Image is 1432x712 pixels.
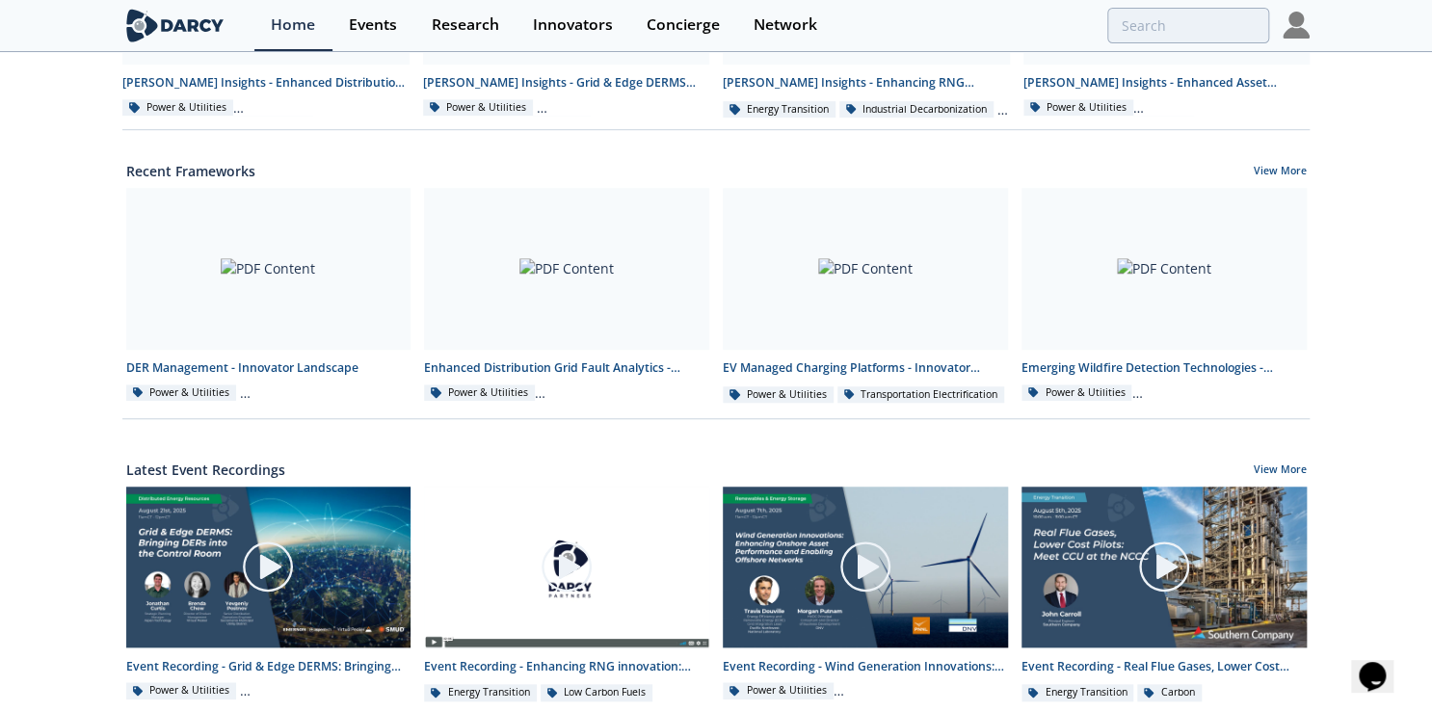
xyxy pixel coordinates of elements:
[723,74,1010,92] div: [PERSON_NAME] Insights - Enhancing RNG innovation
[119,188,418,405] a: PDF Content DER Management - Innovator Landscape Power & Utilities
[723,658,1008,675] div: Event Recording - Wind Generation Innovations: Enhancing Onshore Asset Performance and Enabling O...
[839,101,994,119] div: Industrial Decarbonization
[423,99,534,117] div: Power & Utilities
[126,682,237,699] div: Power & Utilities
[423,74,710,92] div: [PERSON_NAME] Insights - Grid & Edge DERMS Integration
[424,359,709,377] div: Enhanced Distribution Grid Fault Analytics - Innovator Landscape
[716,188,1015,405] a: PDF Content EV Managed Charging Platforms - Innovator Landscape Power & Utilities Transportation ...
[424,658,709,675] div: Event Recording - Enhancing RNG innovation: Technologies for Sustainable Energy
[723,682,834,699] div: Power & Utilities
[1137,540,1191,593] img: play-chapters-gray.svg
[723,487,1008,646] img: Video Content
[126,359,411,377] div: DER Management - Innovator Landscape
[838,540,892,593] img: play-chapters-gray.svg
[723,101,835,119] div: Energy Transition
[1283,12,1310,39] img: Profile
[122,74,410,92] div: [PERSON_NAME] Insights - Enhanced Distribution Grid Fault Analytics
[1021,384,1132,402] div: Power & Utilities
[122,9,227,42] img: logo-wide.svg
[1023,74,1311,92] div: [PERSON_NAME] Insights - Enhanced Asset Management (O&M) for Onshore Wind Farms
[1021,359,1307,377] div: Emerging Wildfire Detection Technologies - Technology Landscape
[1351,635,1413,693] iframe: chat widget
[723,386,834,404] div: Power & Utilities
[541,684,653,701] div: Low Carbon Fuels
[716,487,1015,703] a: Video Content Event Recording - Wind Generation Innovations: Enhancing Onshore Asset Performance ...
[1137,684,1202,701] div: Carbon
[1254,462,1307,480] a: View More
[837,386,1005,404] div: Transportation Electrification
[126,487,411,646] img: Video Content
[1021,487,1307,647] img: Video Content
[271,17,315,33] div: Home
[349,17,397,33] div: Events
[417,188,716,405] a: PDF Content Enhanced Distribution Grid Fault Analytics - Innovator Landscape Power & Utilities
[119,487,418,703] a: Video Content Event Recording - Grid & Edge DERMS: Bringing DERs into the Control Room Power & Ut...
[532,17,612,33] div: Innovators
[424,684,537,701] div: Energy Transition
[540,540,594,593] img: play-chapters-gray.svg
[1023,99,1134,117] div: Power & Utilities
[417,487,716,703] a: Video Content Event Recording - Enhancing RNG innovation: Technologies for Sustainable Energy Ene...
[723,359,1008,377] div: EV Managed Charging Platforms - Innovator Landscape
[424,487,709,646] img: Video Content
[122,99,233,117] div: Power & Utilities
[1021,684,1134,701] div: Energy Transition
[1015,487,1313,703] a: Video Content Event Recording - Real Flue Gases, Lower Cost Pilots: Meet CCU at the NCCC Energy T...
[1021,658,1307,675] div: Event Recording - Real Flue Gases, Lower Cost Pilots: Meet CCU at the NCCC
[241,540,295,593] img: play-chapters-gray.svg
[126,658,411,675] div: Event Recording - Grid & Edge DERMS: Bringing DERs into the Control Room
[1015,188,1313,405] a: PDF Content Emerging Wildfire Detection Technologies - Technology Landscape Power & Utilities
[424,384,535,402] div: Power & Utilities
[753,17,816,33] div: Network
[1254,164,1307,181] a: View More
[646,17,719,33] div: Concierge
[126,161,255,181] a: Recent Frameworks
[126,460,285,480] a: Latest Event Recordings
[126,384,237,402] div: Power & Utilities
[431,17,498,33] div: Research
[1107,8,1269,43] input: Advanced Search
